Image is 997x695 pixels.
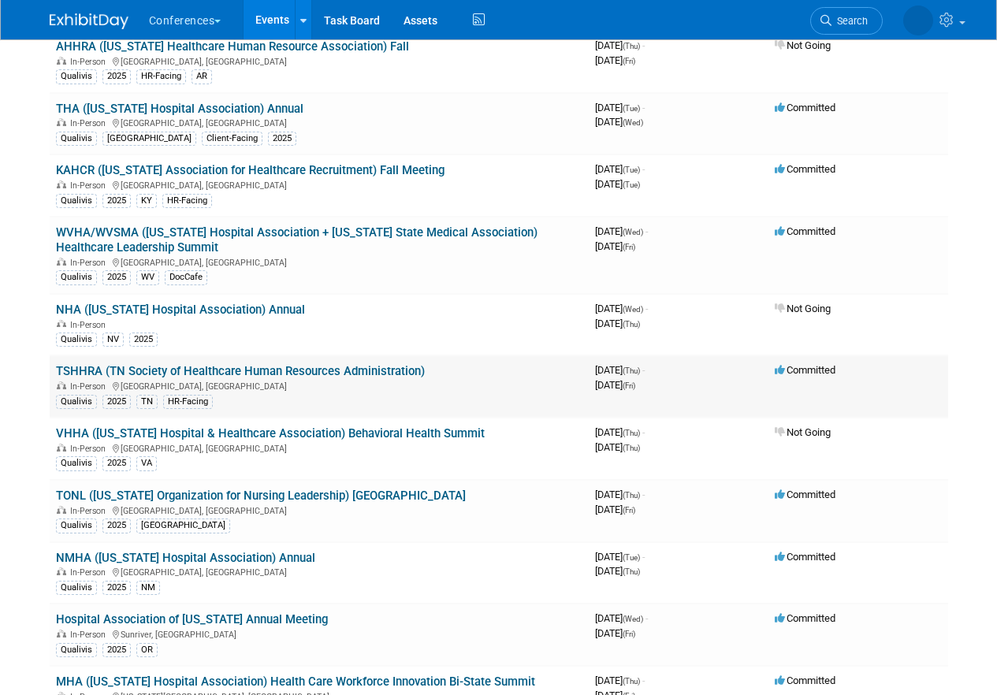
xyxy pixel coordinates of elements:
[136,581,160,595] div: NM
[56,489,466,503] a: TONL ([US_STATE] Organization for Nursing Leadership) [GEOGRAPHIC_DATA]
[56,456,97,470] div: Qualivis
[831,15,868,27] span: Search
[136,518,230,533] div: [GEOGRAPHIC_DATA]
[268,132,296,146] div: 2025
[162,194,212,208] div: HR-Facing
[57,444,66,452] img: In-Person Event
[57,506,66,514] img: In-Person Event
[623,243,635,251] span: (Fri)
[623,305,643,314] span: (Wed)
[623,506,635,515] span: (Fri)
[623,615,643,623] span: (Wed)
[56,426,485,440] a: VHHA ([US_STATE] Hospital & Healthcare Association) Behavioral Health Summit
[595,426,645,438] span: [DATE]
[57,320,66,328] img: In-Person Event
[56,255,582,268] div: [GEOGRAPHIC_DATA], [GEOGRAPHIC_DATA]
[56,54,582,67] div: [GEOGRAPHIC_DATA], [GEOGRAPHIC_DATA]
[642,364,645,376] span: -
[57,118,66,126] img: In-Person Event
[57,567,66,575] img: In-Person Event
[595,303,648,314] span: [DATE]
[165,270,207,284] div: DocCafe
[775,612,835,624] span: Committed
[623,165,640,174] span: (Tue)
[70,381,110,392] span: In-Person
[70,118,110,128] span: In-Person
[56,518,97,533] div: Qualivis
[129,333,158,347] div: 2025
[623,228,643,236] span: (Wed)
[56,675,535,689] a: MHA ([US_STATE] Hospital Association) Health Care Workforce Innovation Bi-State Summit
[56,116,582,128] div: [GEOGRAPHIC_DATA], [GEOGRAPHIC_DATA]
[70,567,110,578] span: In-Person
[623,180,640,189] span: (Tue)
[595,675,645,686] span: [DATE]
[623,429,640,437] span: (Thu)
[775,303,831,314] span: Not Going
[136,456,157,470] div: VA
[136,270,159,284] div: WV
[163,395,213,409] div: HR-Facing
[56,163,445,177] a: KAHCR ([US_STATE] Association for Healthcare Recruitment) Fall Meeting
[903,6,933,35] img: Karina German
[642,675,645,686] span: -
[623,553,640,562] span: (Tue)
[775,225,835,237] span: Committed
[57,630,66,637] img: In-Person Event
[810,7,883,35] a: Search
[642,102,645,113] span: -
[56,643,97,657] div: Qualivis
[595,54,635,66] span: [DATE]
[50,13,128,29] img: ExhibitDay
[56,69,97,84] div: Qualivis
[102,581,131,595] div: 2025
[595,364,645,376] span: [DATE]
[623,104,640,113] span: (Tue)
[70,258,110,268] span: In-Person
[595,318,640,329] span: [DATE]
[102,643,131,657] div: 2025
[102,194,131,208] div: 2025
[56,395,97,409] div: Qualivis
[102,395,131,409] div: 2025
[595,240,635,252] span: [DATE]
[56,627,582,640] div: Sunriver, [GEOGRAPHIC_DATA]
[595,627,635,639] span: [DATE]
[595,225,648,237] span: [DATE]
[102,333,124,347] div: NV
[775,102,835,113] span: Committed
[623,366,640,375] span: (Thu)
[775,163,835,175] span: Committed
[56,364,425,378] a: TSHHRA (TN Society of Healthcare Human Resources Administration)
[56,581,97,595] div: Qualivis
[57,180,66,188] img: In-Person Event
[595,565,640,577] span: [DATE]
[70,57,110,67] span: In-Person
[56,178,582,191] div: [GEOGRAPHIC_DATA], [GEOGRAPHIC_DATA]
[56,565,582,578] div: [GEOGRAPHIC_DATA], [GEOGRAPHIC_DATA]
[56,504,582,516] div: [GEOGRAPHIC_DATA], [GEOGRAPHIC_DATA]
[775,489,835,500] span: Committed
[645,225,648,237] span: -
[56,132,97,146] div: Qualivis
[57,381,66,389] img: In-Person Event
[645,612,648,624] span: -
[192,69,212,84] div: AR
[56,194,97,208] div: Qualivis
[775,39,831,51] span: Not Going
[102,69,131,84] div: 2025
[70,630,110,640] span: In-Person
[642,163,645,175] span: -
[623,57,635,65] span: (Fri)
[102,456,131,470] div: 2025
[70,444,110,454] span: In-Person
[56,379,582,392] div: [GEOGRAPHIC_DATA], [GEOGRAPHIC_DATA]
[623,42,640,50] span: (Thu)
[57,57,66,65] img: In-Person Event
[623,381,635,390] span: (Fri)
[595,178,640,190] span: [DATE]
[623,567,640,576] span: (Thu)
[623,320,640,329] span: (Thu)
[136,395,158,409] div: TN
[102,132,196,146] div: [GEOGRAPHIC_DATA]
